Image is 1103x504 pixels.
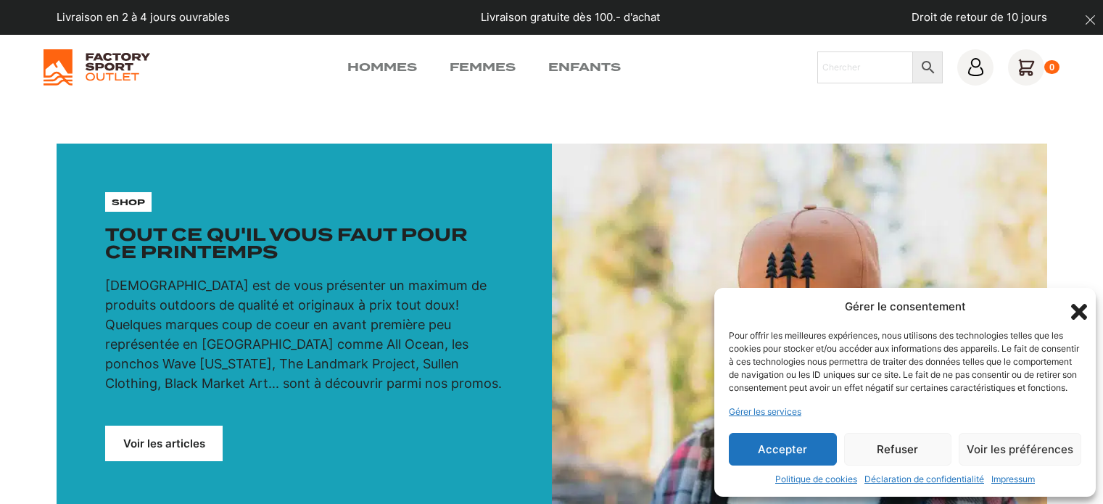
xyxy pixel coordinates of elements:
[347,59,417,76] a: Hommes
[481,9,660,26] p: Livraison gratuite dès 100.- d'achat
[864,473,984,486] a: Déclaration de confidentialité
[775,473,857,486] a: Politique de cookies
[729,329,1080,394] div: Pour offrir les meilleures expériences, nous utilisons des technologies telles que les cookies po...
[817,51,914,83] input: Chercher
[44,49,150,86] img: Factory Sport Outlet
[959,433,1081,466] button: Voir les préférences
[1044,60,1059,75] div: 0
[450,59,516,76] a: Femmes
[729,433,837,466] button: Accepter
[844,433,952,466] button: Refuser
[105,426,223,461] a: Voir les articles
[105,276,503,393] p: [DEMOGRAPHIC_DATA] est de vous présenter un maximum de produits outdoors de qualité et originaux ...
[548,59,621,76] a: Enfants
[729,405,801,418] a: Gérer les services
[1078,7,1103,33] button: dismiss
[105,226,503,261] h1: Tout ce qu'il vous faut pour ce printemps
[991,473,1035,486] a: Impressum
[57,9,230,26] p: Livraison en 2 à 4 jours ouvrables
[845,299,966,315] div: Gérer le consentement
[912,9,1047,26] p: Droit de retour de 10 jours
[112,196,145,209] p: shop
[1067,299,1081,314] div: Fermer la boîte de dialogue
